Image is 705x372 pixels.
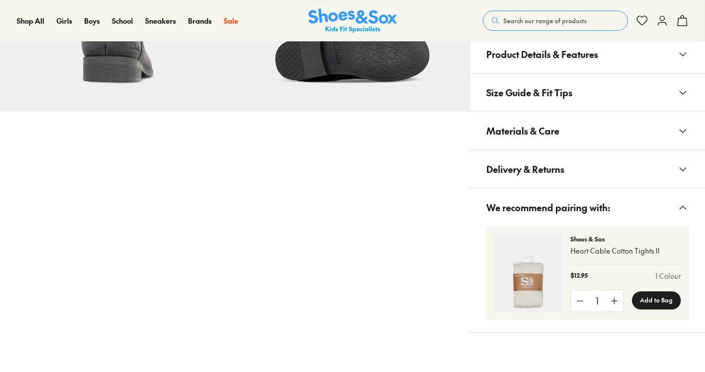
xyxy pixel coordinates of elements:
[486,78,572,107] span: Size Guide & Fit Tips
[486,39,598,69] span: Product Details & Features
[470,189,705,226] button: We recommend pairing with:
[470,112,705,150] button: Materials & Care
[570,234,681,243] p: Shoes & Sox
[470,35,705,73] button: Product Details & Features
[503,16,587,25] span: Search our range of products
[56,16,72,26] a: Girls
[570,245,681,256] p: Heart Cable Cotton Tights II
[308,9,397,33] img: SNS_Logo_Responsive.svg
[112,16,133,26] a: School
[17,16,44,26] a: Shop All
[84,16,100,26] a: Boys
[486,116,559,146] span: Materials & Care
[308,9,397,33] a: Shoes & Sox
[486,193,610,222] span: We recommend pairing with:
[470,150,705,188] button: Delivery & Returns
[145,16,176,26] a: Sneakers
[483,11,628,31] button: Search our range of products
[224,16,238,26] a: Sale
[470,74,705,111] button: Size Guide & Fit Tips
[570,271,588,281] p: $12.95
[632,291,681,309] button: Add to Bag
[655,271,681,281] a: 1 Colour
[486,154,564,184] span: Delivery & Returns
[188,16,212,26] a: Brands
[589,290,605,312] div: 1
[494,234,562,312] img: 4-380965_1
